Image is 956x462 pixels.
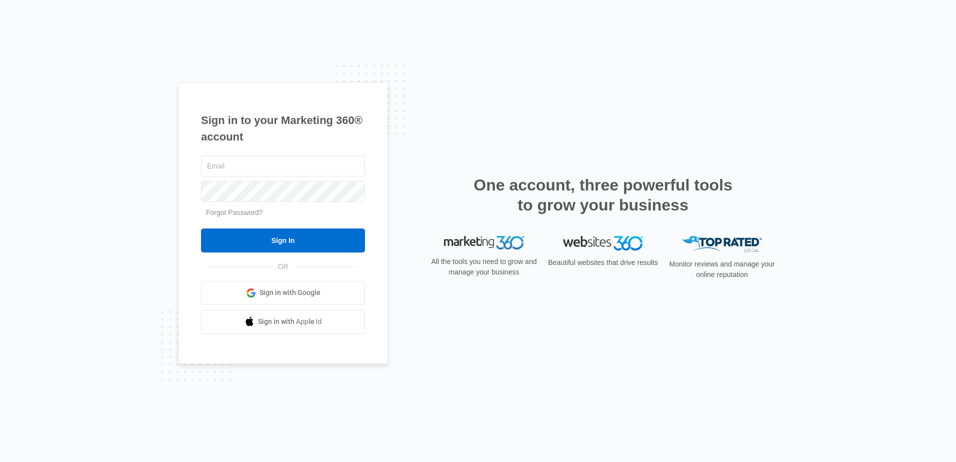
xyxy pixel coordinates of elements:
[444,236,524,250] img: Marketing 360
[201,112,365,145] h1: Sign in to your Marketing 360® account
[206,208,263,216] a: Forgot Password?
[201,281,365,305] a: Sign in with Google
[547,257,659,268] p: Beautiful websites that drive results
[563,236,643,250] img: Websites 360
[682,236,762,252] img: Top Rated Local
[201,228,365,252] input: Sign In
[666,259,778,280] p: Monitor reviews and manage your online reputation
[258,316,322,327] span: Sign in with Apple Id
[201,155,365,176] input: Email
[259,287,320,298] span: Sign in with Google
[428,256,540,277] p: All the tools you need to grow and manage your business
[271,261,295,272] span: OR
[201,310,365,334] a: Sign in with Apple Id
[470,175,735,215] h2: One account, three powerful tools to grow your business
